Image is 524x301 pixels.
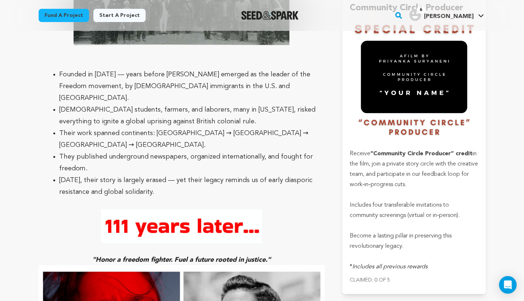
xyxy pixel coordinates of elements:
em: "Honor a freedom fighter. Fuel a future rooted in justice." [92,257,271,263]
div: Open Intercom Messenger [499,276,517,294]
a: Mike M.'s Profile [408,8,485,21]
a: Start a project [93,9,146,22]
li: They published underground newspapers, organized internationally, and fought for freedom. [59,151,316,174]
li: Their work spanned continents: [GEOGRAPHIC_DATA] → [GEOGRAPHIC_DATA] → [GEOGRAPHIC_DATA] → [GEOGR... [59,127,316,151]
span: 6 [417,6,425,14]
div: Mike M.'s Profile [409,9,474,21]
span: Receive [350,151,370,157]
li: Founded in [DATE] — years before [PERSON_NAME] emerged as the leader of the Freedom movement, by ... [59,69,316,104]
a: Fund a project [39,9,89,22]
img: user.png [409,9,421,21]
img: incentive [350,15,478,143]
em: Includes all previous rewards [352,264,428,270]
li: [DATE], their story is largely erased — yet their legacy reminds us of early diasporic resistance... [59,174,316,198]
p: Claimed: 0 of 5 [350,275,478,285]
strong: “Community Circle Producer” credit [370,151,473,157]
img: Seed&Spark Logo Dark Mode [241,11,299,20]
img: 1755132565-6.jpg [101,210,262,243]
span: [PERSON_NAME] [424,14,474,19]
span: Mike M.'s Profile [408,8,485,23]
span: Includes four transferable invitations to community screenings (virtual or in‑person). [350,202,460,218]
span: Become a lasting pillar in preserving this revolutionary legacy. [350,233,452,249]
a: Seed&Spark Homepage [241,11,299,20]
li: [DEMOGRAPHIC_DATA] students, farmers, and laborers, many in [US_STATE], risked everything to igni... [59,104,316,127]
